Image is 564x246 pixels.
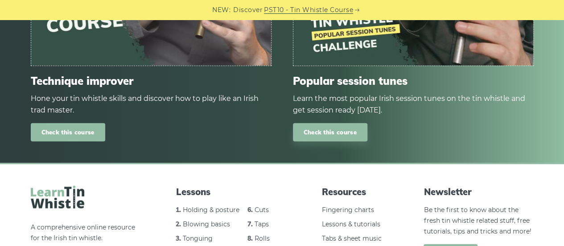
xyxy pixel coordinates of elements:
a: Fingering charts [322,206,374,214]
a: Rolls [255,234,270,242]
span: Lessons [176,186,286,198]
span: Popular session tunes [293,75,534,88]
a: Cuts [255,206,269,214]
div: Hone your tin whistle skills and discover how to play like an Irish trad master. [31,93,272,116]
span: Discover [233,5,263,15]
span: NEW: [212,5,231,15]
span: Technique improver [31,75,272,88]
div: Learn the most popular Irish session tunes on the tin whistle and get session ready [DATE]. [293,93,534,116]
a: Lessons & tutorials [322,220,380,228]
p: Be the first to know about the fresh tin whistle related stuff, free tutorials, tips and tricks a... [424,205,533,237]
a: Tonguing [183,234,213,242]
a: Blowing basics [183,220,230,228]
img: LearnTinWhistle.com [31,186,84,208]
span: Newsletter [424,186,533,198]
a: PST10 - Tin Whistle Course [264,5,353,15]
span: Resources [322,186,388,198]
a: Holding & posture [183,206,239,214]
a: Check this course [31,123,105,142]
a: Tabs & sheet music [322,234,382,242]
a: Check this course [293,123,367,142]
a: Taps [255,220,269,228]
